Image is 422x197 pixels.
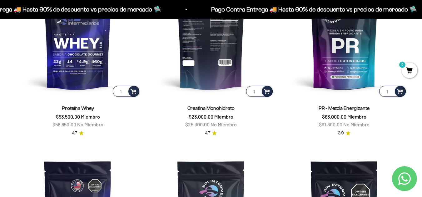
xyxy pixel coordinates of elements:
span: $58.850,00 [52,121,76,127]
span: $83.000,00 [322,114,346,120]
span: 4.7 [72,130,77,137]
span: $25.300,00 [185,121,210,127]
span: Miembro [214,114,233,120]
span: 4.7 [205,130,210,137]
span: No Miembro [343,121,370,127]
span: $53.500,00 [56,114,80,120]
span: No Miembro [77,121,103,127]
span: No Miembro [211,121,237,127]
mark: 0 [399,61,406,68]
a: Creatina Monohidrato [187,106,235,111]
a: 4.74.7 de 5.0 estrellas [72,130,84,137]
p: Pago Contra Entrega 🚚 Hasta 60% de descuento vs precios de mercado 🛸 [189,4,395,14]
a: 0 [402,68,417,74]
a: PR - Mezcla Energizante [319,106,370,111]
span: $23.000,00 [189,114,213,120]
a: 4.74.7 de 5.0 estrellas [205,130,217,137]
span: Miembro [347,114,366,120]
a: 3.93.9 de 5.0 estrellas [338,130,350,137]
span: $91.300,00 [319,121,342,127]
a: Proteína Whey [62,106,94,111]
span: 3.9 [338,130,344,137]
span: Miembro [81,114,100,120]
